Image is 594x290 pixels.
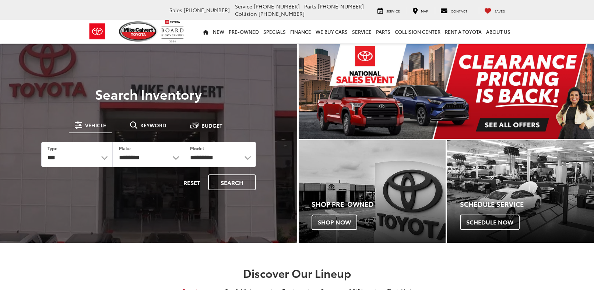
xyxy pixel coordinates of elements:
[374,20,393,43] a: Parts
[460,201,594,208] h4: Schedule Service
[312,215,357,230] span: Shop Now
[235,3,252,10] span: Service
[447,140,594,243] a: Schedule Service Schedule Now
[372,7,405,14] a: Service
[312,201,446,208] h4: Shop Pre-Owned
[169,6,182,14] span: Sales
[435,7,473,14] a: Contact
[304,3,316,10] span: Parts
[318,3,364,10] span: [PHONE_NUMBER]
[393,20,443,43] a: Collision Center
[421,8,428,13] span: Map
[350,20,374,43] a: Service
[407,7,433,14] a: Map
[85,123,106,128] span: Vehicle
[451,8,467,13] span: Contact
[190,145,204,151] label: Model
[184,6,230,14] span: [PHONE_NUMBER]
[386,8,400,13] span: Service
[447,140,594,243] div: Toyota
[226,20,261,43] a: Pre-Owned
[484,20,513,43] a: About Us
[140,123,166,128] span: Keyword
[495,8,505,13] span: Saved
[288,20,313,43] a: Finance
[299,140,446,243] a: Shop Pre-Owned Shop Now
[460,215,520,230] span: Schedule Now
[235,10,257,17] span: Collision
[211,20,226,43] a: New
[119,21,158,42] img: Mike Calvert Toyota
[177,174,207,190] button: Reset
[479,7,511,14] a: My Saved Vehicles
[38,267,557,279] h2: Discover Our Lineup
[443,20,484,43] a: Rent a Toyota
[201,20,211,43] a: Home
[299,140,446,243] div: Toyota
[208,174,256,190] button: Search
[31,86,266,101] h3: Search Inventory
[254,3,300,10] span: [PHONE_NUMBER]
[201,123,222,128] span: Budget
[119,145,131,151] label: Make
[313,20,350,43] a: WE BUY CARS
[84,20,111,43] img: Toyota
[261,20,288,43] a: Specials
[48,145,57,151] label: Type
[259,10,305,17] span: [PHONE_NUMBER]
